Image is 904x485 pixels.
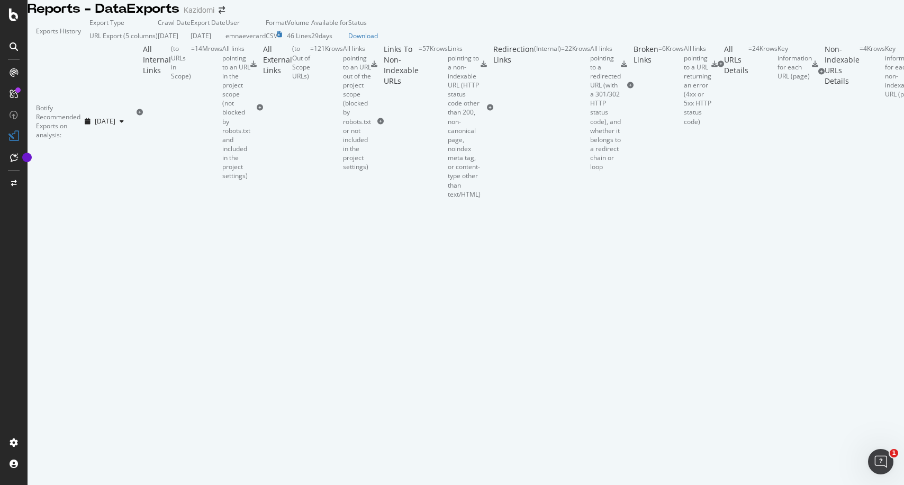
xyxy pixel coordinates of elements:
[158,27,191,44] td: [DATE]
[310,44,343,171] div: = 121K rows
[266,31,277,40] div: CSV
[634,44,658,126] div: Broken Links
[36,103,80,140] div: Botify Recommended Exports on analysis:
[191,44,222,180] div: = 14M rows
[493,44,534,171] div: Redirection Links
[158,18,191,27] td: Crawl Date
[80,113,128,130] button: [DATE]
[481,61,487,67] div: csv-export
[561,44,590,171] div: = 22K rows
[263,44,292,171] div: All External Links
[191,27,225,44] td: [DATE]
[371,61,377,67] div: csv-export
[171,44,191,180] div: ( to URLs in Scope )
[825,44,860,99] div: Non-Indexable URLs Details
[778,44,812,81] div: Key information for each URL (page)
[448,44,481,198] div: Links pointing to a non-indexable URL (HTTP status code other than 200, non-canonical page, noind...
[684,44,711,126] div: All links pointing to a URL returning an error (4xx or 5xx HTTP status code)
[711,61,718,67] div: csv-export
[860,44,885,99] div: = 4K rows
[311,27,348,44] td: 29 days
[590,44,621,171] div: All links pointing to a redirected URL (with a 301/302 HTTP status code), and whether it belongs ...
[225,18,266,27] td: User
[219,6,225,14] div: arrow-right-arrow-left
[225,27,266,44] td: emnaeverard
[658,44,684,126] div: = 6K rows
[89,31,158,40] div: URL Export (5 columns)
[89,18,158,27] td: Export Type
[184,5,214,15] div: Kazidomi
[287,18,311,27] td: Volume
[348,31,378,40] a: Download
[222,44,250,180] div: All links pointing to an URL in the project scope (not blocked by robots.txt and included in the ...
[868,449,893,474] iframe: Intercom live chat
[384,44,419,198] div: Links To Non-Indexable URLs
[534,44,561,171] div: ( Internal )
[36,27,81,36] div: Exports History
[22,153,32,162] div: Tooltip anchor
[419,44,448,198] div: = 57K rows
[95,117,115,126] span: 2025 Sep. 7th
[621,61,627,67] div: csv-export
[311,18,348,27] td: Available for
[191,18,225,27] td: Export Date
[250,61,257,67] div: csv-export
[143,44,171,180] div: All Internal Links
[287,27,311,44] td: 46 Lines
[890,449,898,457] span: 1
[812,61,818,67] div: csv-export
[748,44,778,84] div: = 24K rows
[724,44,748,84] div: All URLs Details
[292,44,310,171] div: ( to Out of Scope URLs )
[343,44,371,171] div: All links pointing to an URL out of the project scope (blocked by robots.txt or not included in t...
[266,18,287,27] td: Format
[348,18,378,27] td: Status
